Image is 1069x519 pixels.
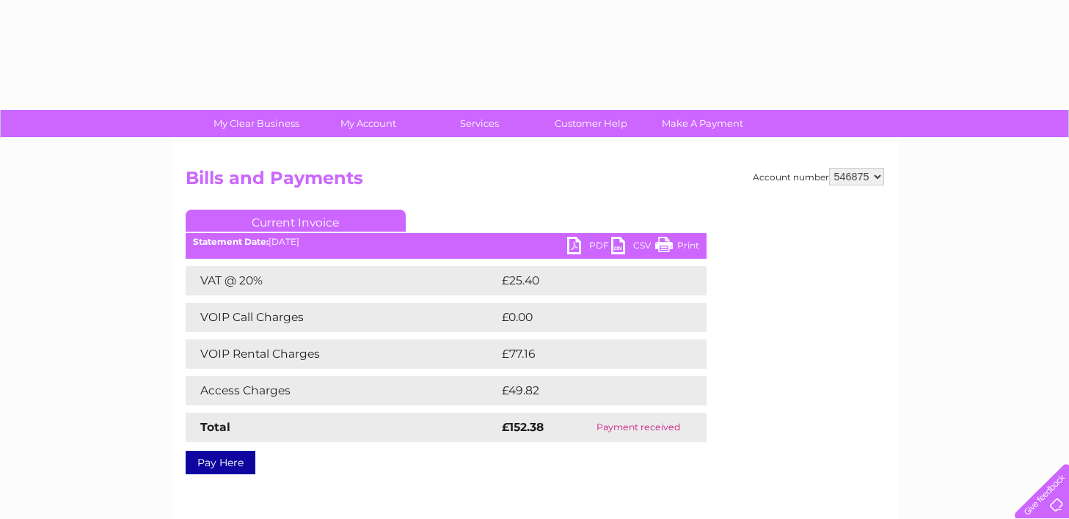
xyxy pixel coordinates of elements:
[186,266,498,295] td: VAT @ 20%
[611,237,655,258] a: CSV
[498,376,677,405] td: £49.82
[753,168,884,185] div: Account number
[642,110,763,137] a: Make A Payment
[498,266,677,295] td: £25.40
[186,168,884,196] h2: Bills and Payments
[186,376,498,405] td: Access Charges
[498,303,673,332] td: £0.00
[307,110,428,137] a: My Account
[186,303,498,332] td: VOIP Call Charges
[502,420,544,434] strong: £152.38
[530,110,652,137] a: Customer Help
[186,339,498,369] td: VOIP Rental Charges
[186,210,406,232] a: Current Invoice
[655,237,699,258] a: Print
[196,110,317,137] a: My Clear Business
[498,339,675,369] td: £77.16
[186,451,255,474] a: Pay Here
[193,236,269,247] b: Statement Date:
[567,237,611,258] a: PDF
[200,420,230,434] strong: Total
[186,237,707,247] div: [DATE]
[419,110,540,137] a: Services
[571,413,706,442] td: Payment received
